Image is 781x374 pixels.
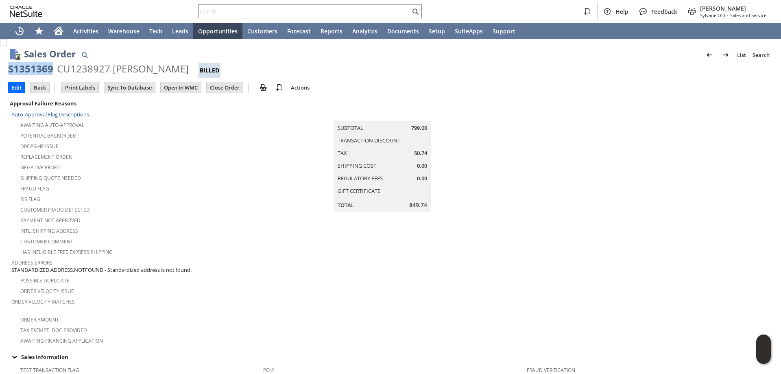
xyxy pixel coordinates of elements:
a: RIS flag [20,196,40,203]
a: Tax Exempt. Doc Provided [20,327,87,334]
a: Possible Duplicate [20,277,70,284]
span: SuiteApps [455,27,483,35]
iframe: Click here to launch Oracle Guided Learning Help Panel [756,335,771,364]
span: Documents [387,27,419,35]
a: Documents [382,23,424,39]
svg: logo [10,6,42,17]
input: Sync To Database [104,82,155,93]
a: PO # [263,367,274,374]
span: 50.74 [414,149,427,157]
svg: Recent Records [15,26,24,36]
a: Test Transaction Flag [20,367,79,374]
a: Recent Records [10,23,29,39]
span: Oracle Guided Learning Widget. To move around, please hold and drag [756,350,771,364]
svg: Shortcuts [34,26,44,36]
span: STANDARDIZED.ADDRESS.NOTFOUND - Standardized address is not found. [11,266,192,274]
input: Back [31,82,49,93]
a: SuiteApps [450,23,488,39]
a: Tech [144,23,167,39]
svg: Home [54,26,63,36]
span: - [727,12,729,18]
span: Analytics [352,27,377,35]
span: Feedback [651,8,677,15]
a: Address Errors [11,259,52,266]
span: Tech [149,27,162,35]
span: Sales and Service [730,12,766,18]
a: Tax [338,149,347,157]
span: Setup [429,27,445,35]
span: Leads [172,27,188,35]
div: Approval Failure Reasons [8,98,260,109]
a: Awaiting Auto-Approval [20,122,84,129]
span: 0.00 [417,162,427,170]
a: Replacement Order [20,153,72,160]
a: Setup [424,23,450,39]
a: Home [49,23,68,39]
img: Quick Find [80,50,89,60]
a: Total [338,201,354,209]
span: Warehouse [108,27,140,35]
a: Search [749,48,773,61]
caption: Summary [334,108,431,121]
a: Order Velocity Issue [20,288,74,295]
h1: Sales Order [24,47,76,61]
a: Analytics [347,23,382,39]
a: Regulatory Fees [338,175,383,182]
a: Has Ineligible Free Express Shipping [20,249,113,256]
span: Sylvane Old [700,12,725,18]
img: print.svg [258,83,268,92]
div: CU1238927 [PERSON_NAME] [57,62,189,75]
span: Activities [73,27,98,35]
a: Auto-Approval Flag Descriptions [11,111,89,118]
a: Opportunities [193,23,242,39]
a: Customer Fraud Detected [20,206,90,213]
a: Dropship Issue [20,143,59,150]
svg: Search [410,7,420,16]
a: Fraud Verification [527,367,575,374]
a: Fraud Flag [20,185,49,192]
div: Shortcuts [29,23,49,39]
a: Shipping Quote Needed [20,175,81,182]
span: Help [615,8,628,15]
input: Print Labels [62,82,98,93]
a: Negative Profit [20,164,61,171]
img: Next [721,50,731,60]
span: 849.74 [409,201,427,209]
input: Edit [9,82,25,93]
span: Reports [321,27,343,35]
a: Shipping Cost [338,162,376,169]
a: List [734,48,749,61]
a: Payment not approved [20,217,81,224]
a: Gift Certificate [338,187,380,195]
span: [PERSON_NAME] [700,4,766,12]
td: Sales Information [8,352,773,362]
a: Order Amount [20,316,59,323]
input: Open In WMC [161,82,201,93]
img: Previous [705,50,714,60]
span: Opportunities [198,27,238,35]
a: Actions [288,84,313,91]
a: Intl. Shipping Address [20,227,78,234]
span: 799.00 [411,124,427,132]
a: Customer Comment [20,238,73,245]
img: add-record.svg [275,83,284,92]
a: Activities [68,23,103,39]
a: Support [488,23,520,39]
div: Billed [199,63,220,78]
div: Sales Information [8,352,770,362]
a: Potential Backorder [20,132,76,139]
span: Customers [247,27,277,35]
a: Awaiting Financing Application [20,337,103,344]
span: Forecast [287,27,311,35]
a: Forecast [282,23,316,39]
a: Order Velocity Matches [11,298,75,305]
a: Customers [242,23,282,39]
input: Search [199,7,410,16]
div: S1351369 [8,62,53,75]
input: Close Order [207,82,243,93]
a: Warehouse [103,23,144,39]
a: Transaction Discount [338,137,400,144]
span: Support [493,27,515,35]
span: 0.00 [417,175,427,182]
a: Reports [316,23,347,39]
